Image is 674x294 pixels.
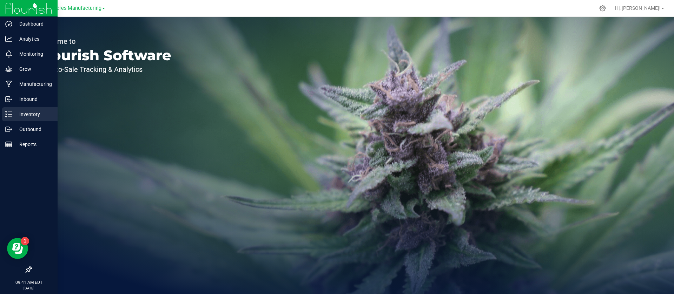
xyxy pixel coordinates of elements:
inline-svg: Reports [5,141,12,148]
p: Inbound [12,95,54,103]
p: Monitoring [12,50,54,58]
inline-svg: Grow [5,66,12,73]
p: Flourish Software [38,48,171,62]
p: Inventory [12,110,54,118]
p: Dashboard [12,20,54,28]
p: Grow [12,65,54,73]
p: Seed-to-Sale Tracking & Analytics [38,66,171,73]
p: Analytics [12,35,54,43]
span: Hi, [PERSON_NAME]! [615,5,661,11]
div: Manage settings [598,5,607,12]
p: 09:41 AM EDT [3,279,54,286]
p: Outbound [12,125,54,134]
inline-svg: Manufacturing [5,81,12,88]
inline-svg: Monitoring [5,50,12,57]
p: [DATE] [3,286,54,291]
iframe: Resource center [7,238,28,259]
span: Green Acres Manufacturing [38,5,101,11]
inline-svg: Dashboard [5,20,12,27]
p: Reports [12,140,54,149]
inline-svg: Outbound [5,126,12,133]
inline-svg: Analytics [5,35,12,42]
p: Welcome to [38,38,171,45]
inline-svg: Inbound [5,96,12,103]
p: Manufacturing [12,80,54,88]
iframe: Resource center unread badge [21,237,29,245]
inline-svg: Inventory [5,111,12,118]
